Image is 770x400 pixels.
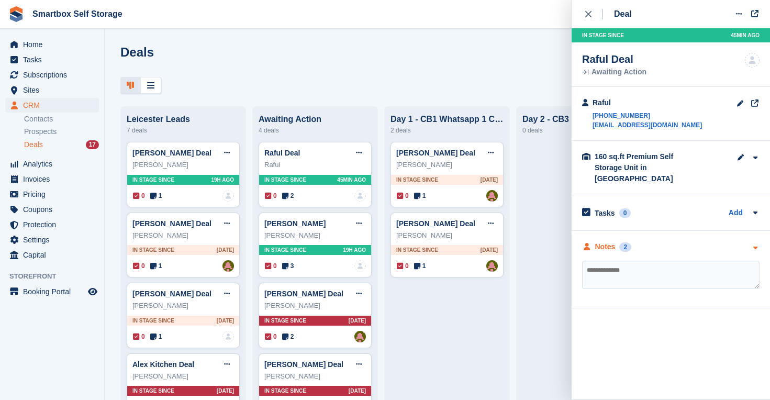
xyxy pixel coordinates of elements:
[23,232,86,247] span: Settings
[217,317,234,325] span: [DATE]
[132,387,174,395] span: In stage since
[264,176,306,184] span: In stage since
[222,190,234,202] img: deal-assignee-blank
[582,53,646,65] div: Raful Deal
[619,208,631,218] div: 0
[5,232,99,247] a: menu
[264,160,366,170] div: Raful
[28,5,127,23] a: Smartbox Self Storage
[8,6,24,22] img: stora-icon-8386f47178a22dfd0bd8f6a31ec36ba5ce8667c1dd55bd0f319d3a0aa187defe.svg
[120,45,154,59] h1: Deals
[282,191,294,201] span: 2
[24,139,99,150] a: Deals 17
[397,191,409,201] span: 0
[414,191,426,201] span: 1
[5,284,99,299] a: menu
[390,115,504,124] div: Day 1 - CB1 Whatsapp 1 CB2
[522,124,635,137] div: 0 deals
[5,52,99,67] a: menu
[582,31,624,39] span: In stage since
[481,176,498,184] span: [DATE]
[414,261,426,271] span: 1
[133,332,145,341] span: 0
[5,248,99,262] a: menu
[133,261,145,271] span: 0
[396,160,498,170] div: [PERSON_NAME]
[23,172,86,186] span: Invoices
[23,217,86,232] span: Protection
[132,176,174,184] span: In stage since
[5,172,99,186] a: menu
[5,83,99,97] a: menu
[264,230,366,241] div: [PERSON_NAME]
[150,332,162,341] span: 1
[132,230,234,241] div: [PERSON_NAME]
[217,246,234,254] span: [DATE]
[23,248,86,262] span: Capital
[593,120,702,130] a: [EMAIL_ADDRESS][DOMAIN_NAME]
[127,115,240,124] div: Leicester Leads
[23,284,86,299] span: Booking Portal
[23,52,86,67] span: Tasks
[731,31,760,39] span: 45MIN AGO
[593,97,702,108] div: Raful
[282,332,294,341] span: 2
[595,208,615,218] h2: Tasks
[5,157,99,171] a: menu
[24,126,99,137] a: Prospects
[264,149,300,157] a: Raful Deal
[24,140,43,150] span: Deals
[265,261,277,271] span: 0
[486,260,498,272] a: Alex Selenitsas
[614,8,632,20] div: Deal
[593,111,702,120] a: [PHONE_NUMBER]
[132,160,234,170] div: [PERSON_NAME]
[133,191,145,201] span: 0
[259,124,372,137] div: 4 deals
[23,157,86,171] span: Analytics
[132,371,234,382] div: [PERSON_NAME]
[5,187,99,202] a: menu
[86,285,99,298] a: Preview store
[5,98,99,113] a: menu
[264,317,306,325] span: In stage since
[349,317,366,325] span: [DATE]
[132,301,234,311] div: [PERSON_NAME]
[343,246,366,254] span: 19H AGO
[337,176,366,184] span: 45MIN AGO
[729,207,743,219] a: Add
[132,246,174,254] span: In stage since
[264,387,306,395] span: In stage since
[217,387,234,395] span: [DATE]
[132,360,194,369] a: Alex Kitchen Deal
[354,260,366,272] a: deal-assignee-blank
[486,190,498,202] img: Alex Selenitsas
[396,230,498,241] div: [PERSON_NAME]
[265,332,277,341] span: 0
[481,246,498,254] span: [DATE]
[132,219,211,228] a: [PERSON_NAME] Deal
[354,190,366,202] a: deal-assignee-blank
[264,301,366,311] div: [PERSON_NAME]
[222,260,234,272] img: Alex Selenitsas
[264,246,306,254] span: In stage since
[127,124,240,137] div: 7 deals
[396,149,475,157] a: [PERSON_NAME] Deal
[282,261,294,271] span: 3
[354,331,366,342] img: Alex Selenitsas
[390,124,504,137] div: 2 deals
[23,187,86,202] span: Pricing
[23,37,86,52] span: Home
[265,191,277,201] span: 0
[23,98,86,113] span: CRM
[745,53,760,68] img: deal-assignee-blank
[595,241,616,252] div: Notes
[150,191,162,201] span: 1
[619,242,631,252] div: 2
[132,149,211,157] a: [PERSON_NAME] Deal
